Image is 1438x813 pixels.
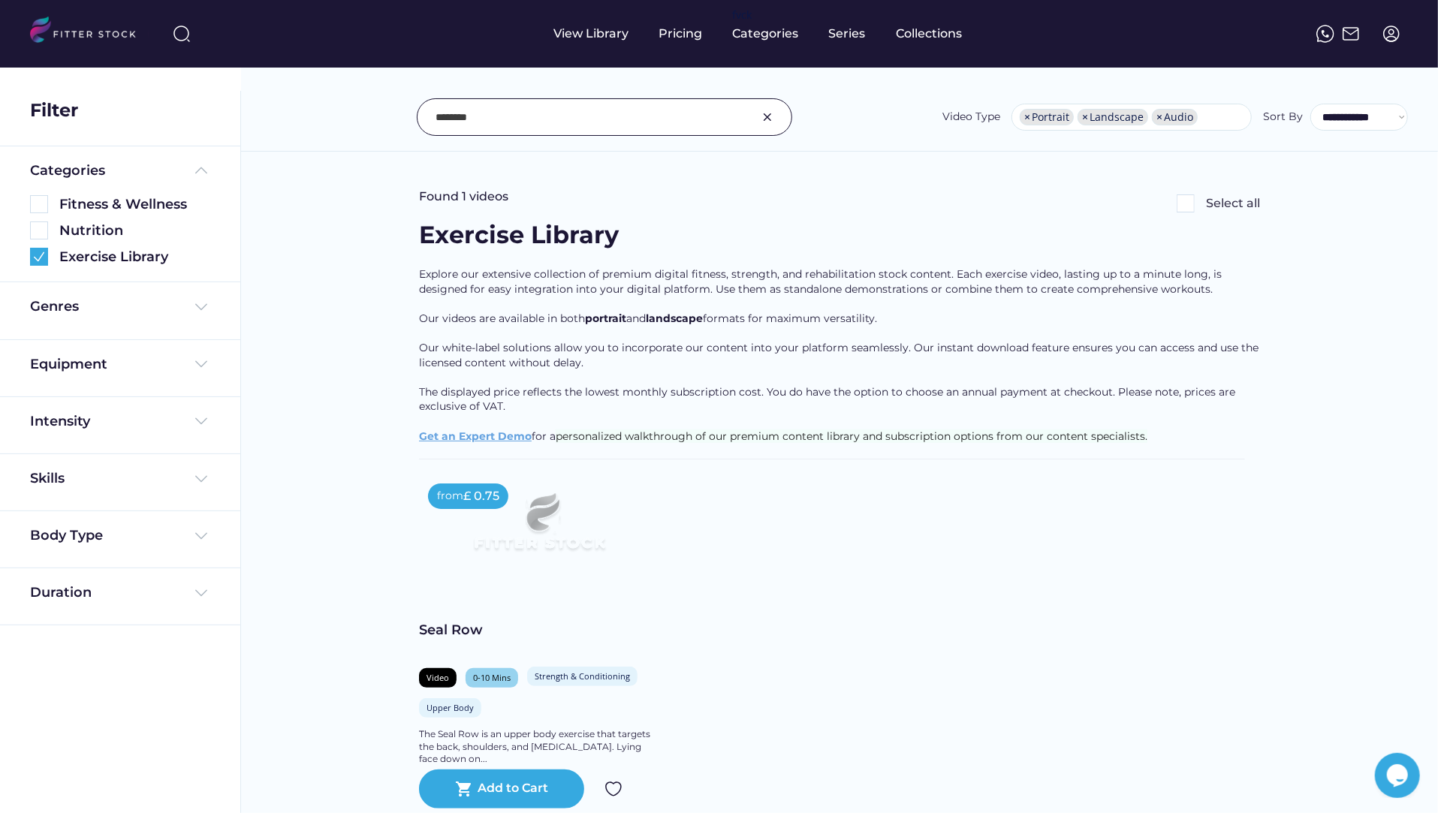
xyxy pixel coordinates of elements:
img: Frame%20%284%29.svg [192,584,210,602]
div: Collections [897,26,963,42]
img: Rectangle%205126.svg [30,221,48,239]
img: meteor-icons_whatsapp%20%281%29.svg [1316,25,1334,43]
div: Sort By [1263,110,1303,125]
span: × [1156,112,1162,122]
div: Skills [30,469,68,488]
div: Duration [30,583,92,602]
div: View Library [554,26,629,42]
div: from [437,489,463,504]
span: Explore our extensive collection of premium digital fitness, strength, and rehabilitation stock c... [419,267,1225,296]
img: Frame%2051.svg [1342,25,1360,43]
div: Pricing [659,26,703,42]
div: Select all [1206,195,1260,212]
img: Rectangle%205126.svg [1177,194,1195,212]
img: Frame%20%284%29.svg [192,355,210,373]
div: Body Type [30,526,103,545]
iframe: chat widget [1375,753,1423,798]
a: Get an Expert Demo [419,429,532,443]
div: Genres [30,297,79,316]
span: Our white-label solutions allow you to incorporate our content into your platform seamlessly. Our... [419,341,1262,369]
span: landscape [646,312,703,325]
img: Frame%20%284%29.svg [192,412,210,430]
div: Seal Row [419,621,659,640]
img: Rectangle%205126.svg [30,195,48,213]
li: Portrait [1020,109,1074,125]
li: Audio [1152,109,1198,125]
img: Group%201000002360.svg [30,248,48,266]
img: Frame%20%284%29.svg [192,470,210,488]
div: 0-10 Mins [473,672,511,683]
span: The displayed price reflects the lowest monthly subscription cost. You do have the option to choo... [419,385,1238,414]
span: portrait [585,312,626,325]
div: for a [419,267,1260,459]
img: LOGO.svg [30,17,149,47]
img: Group%201000002324.svg [604,780,623,798]
img: Frame%2079%20%281%29.svg [443,474,635,583]
button: shopping_cart [455,780,473,798]
img: Frame%20%284%29.svg [192,298,210,316]
div: Filter [30,98,78,123]
div: Equipment [30,355,107,374]
span: formats for maximum versatility. [703,312,877,325]
div: Found 1 videos [419,188,508,205]
li: Landscape [1078,109,1148,125]
span: personalized walkthrough of our premium content library and subscription options from our content... [556,429,1147,443]
img: search-normal%203.svg [173,25,191,43]
div: fvck [733,8,752,23]
span: and [626,312,646,325]
div: Exercise Library [419,218,619,252]
img: Group%201000002326.svg [758,108,776,126]
span: × [1082,112,1088,122]
img: Frame%20%284%29.svg [192,527,210,545]
div: Categories [30,161,105,180]
div: Fitness & Wellness [59,195,210,214]
img: profile-circle.svg [1382,25,1400,43]
div: The Seal Row is an upper body exercise that targets the back, shoulders, and [MEDICAL_DATA]. Lyin... [419,728,659,766]
div: Exercise Library [59,248,210,266]
div: Series [829,26,867,42]
div: Intensity [30,412,90,431]
div: Nutrition [59,221,210,240]
span: Our videos are available in both [419,312,585,325]
div: Video Type [942,110,1000,125]
div: Video [427,672,449,683]
div: Strength & Conditioning [535,670,630,682]
div: £ 0.75 [463,488,499,504]
img: Frame%20%285%29.svg [192,161,210,179]
div: Add to Cart [478,780,549,798]
div: Categories [733,26,799,42]
div: Upper Body [427,702,474,713]
span: × [1024,112,1030,122]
